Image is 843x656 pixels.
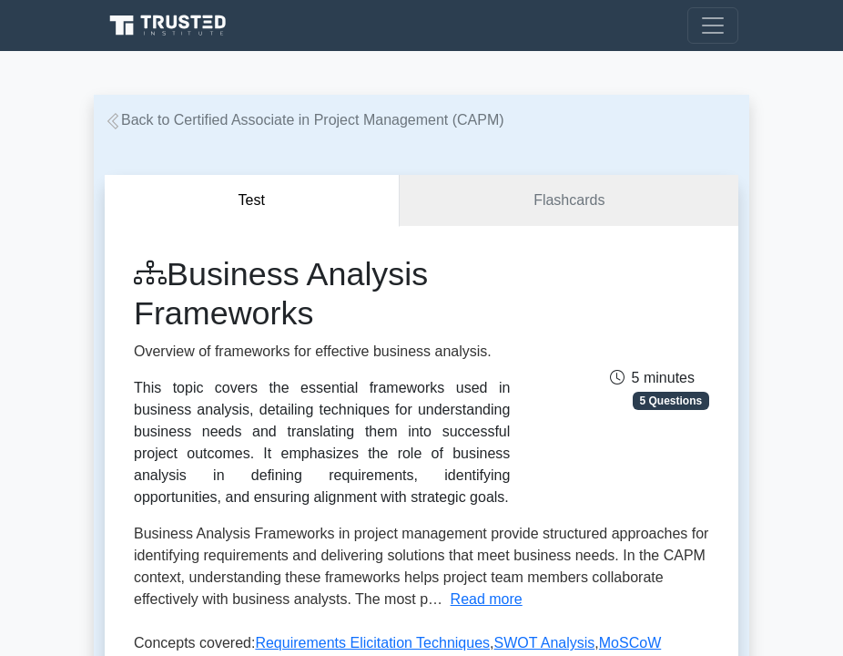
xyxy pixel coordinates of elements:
button: Read more [451,589,523,610]
a: Flashcards [400,175,738,227]
button: Test [105,175,400,227]
a: SWOT Analysis [493,635,594,651]
h1: Business Analysis Frameworks [134,255,510,333]
span: 5 minutes [610,370,695,385]
button: Toggle navigation [687,7,738,44]
a: Back to Certified Associate in Project Management (CAPM) [105,112,504,128]
a: Requirements Elicitation Techniques [255,635,490,651]
p: Overview of frameworks for effective business analysis. [134,341,510,363]
span: 5 Questions [633,392,709,410]
span: Business Analysis Frameworks in project management provide structured approaches for identifying ... [134,526,708,607]
div: This topic covers the essential frameworks used in business analysis, detailing techniques for un... [134,377,510,508]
